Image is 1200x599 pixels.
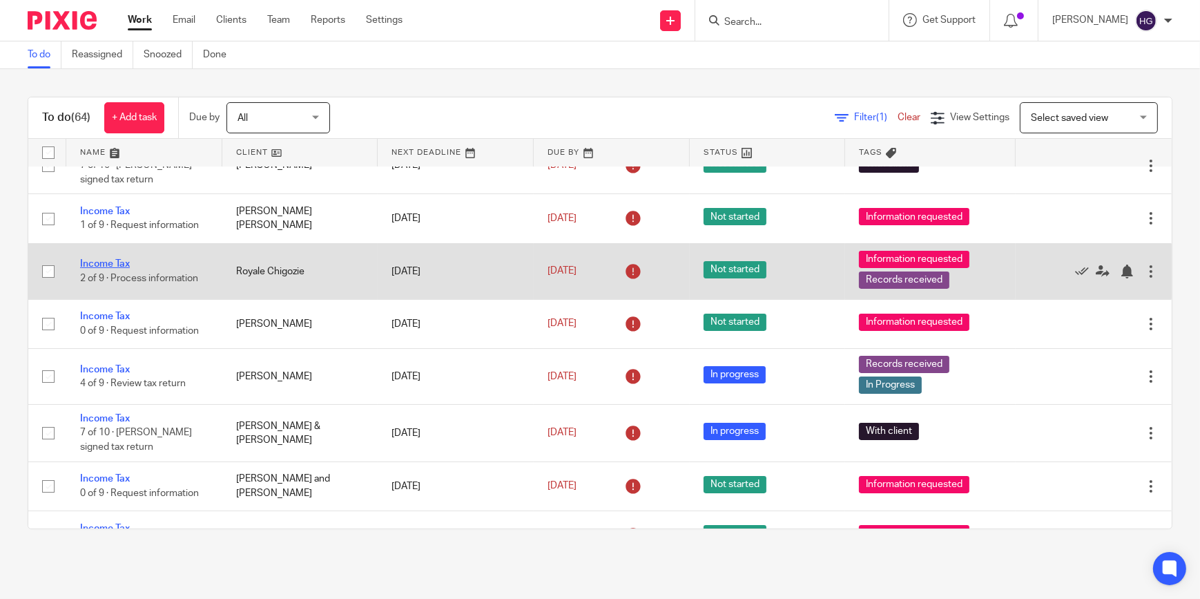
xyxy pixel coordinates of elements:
a: Snoozed [144,41,193,68]
span: Get Support [922,15,976,25]
span: Information requested [859,208,969,225]
a: Income Tax [80,365,130,374]
span: 7 of 10 · [PERSON_NAME] signed tax return [80,428,192,453]
a: Reports [311,13,345,27]
p: [PERSON_NAME] [1052,13,1128,27]
a: Email [173,13,195,27]
a: Reassigned [72,41,133,68]
span: [DATE] [548,319,577,329]
span: Not started [704,476,766,493]
span: In progress [704,423,766,440]
span: Filter [854,113,898,122]
span: 0 of 9 · Request information [80,326,199,336]
span: Information requested [859,314,969,331]
a: Income Tax [80,474,130,484]
td: [PERSON_NAME] [222,349,378,405]
span: 7 of 10 · [PERSON_NAME] signed tax return [80,160,192,184]
td: Royale Chigozie [222,243,378,299]
td: [PERSON_NAME] [222,299,378,348]
input: Search [723,17,847,29]
span: (64) [71,112,90,123]
a: Income Tax [80,524,130,533]
span: [DATE] [548,482,577,491]
span: Records received [859,272,949,289]
span: Not started [704,314,766,331]
td: [PERSON_NAME] [PERSON_NAME] [222,194,378,243]
img: svg%3E [1135,10,1157,32]
h1: To do [42,111,90,125]
p: Due by [189,111,220,124]
td: [DATE] [378,349,534,405]
a: Income Tax [80,312,130,321]
a: Income Tax [80,207,130,216]
a: + Add task [104,102,164,133]
td: [DATE] [378,299,534,348]
td: [DATE] [378,243,534,299]
span: In progress [704,366,766,383]
span: Select saved view [1031,113,1108,123]
td: [PERSON_NAME] and [PERSON_NAME] [222,462,378,511]
span: Information requested [859,251,969,268]
a: Clients [216,13,246,27]
td: [DATE] [378,405,534,462]
td: [DATE] [378,511,534,560]
td: [PERSON_NAME] & [PERSON_NAME] [222,405,378,462]
a: To do [28,41,61,68]
span: Not started [704,525,766,542]
td: [PERSON_NAME] [222,511,378,560]
a: Team [267,13,290,27]
span: Tags [859,149,882,156]
span: View Settings [950,113,1009,122]
span: With client [859,423,919,440]
img: Pixie [28,11,97,30]
span: [DATE] [548,213,577,223]
span: Information requested [859,525,969,542]
a: Mark as done [1075,264,1096,278]
span: 1 of 9 · Request information [80,221,199,231]
span: 2 of 9 · Process information [80,274,198,283]
span: Not started [704,261,766,278]
span: (1) [876,113,887,122]
td: [DATE] [378,462,534,511]
a: Done [203,41,237,68]
a: Income Tax [80,414,130,424]
span: [DATE] [548,267,577,276]
a: Settings [366,13,403,27]
td: [DATE] [378,194,534,243]
span: In Progress [859,377,922,394]
a: Income Tax [80,259,130,269]
a: Work [128,13,152,27]
span: [DATE] [548,372,577,381]
a: Clear [898,113,920,122]
span: Information requested [859,476,969,493]
span: All [238,113,248,123]
span: 0 of 9 · Request information [80,488,199,498]
span: 4 of 9 · Review tax return [80,379,186,388]
span: Records received [859,356,949,373]
span: [DATE] [548,428,577,438]
span: Not started [704,208,766,225]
